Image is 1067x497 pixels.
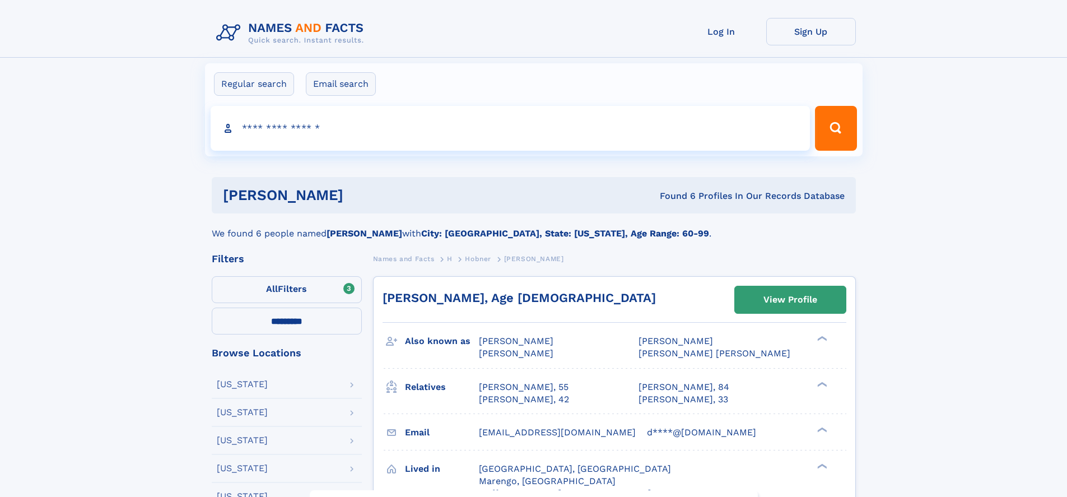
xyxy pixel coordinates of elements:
[383,291,656,305] a: [PERSON_NAME], Age [DEMOGRAPHIC_DATA]
[766,18,856,45] a: Sign Up
[501,190,845,202] div: Found 6 Profiles In Our Records Database
[217,464,268,473] div: [US_STATE]
[735,286,846,313] a: View Profile
[421,228,709,239] b: City: [GEOGRAPHIC_DATA], State: [US_STATE], Age Range: 60-99
[814,462,828,470] div: ❯
[479,393,569,406] a: [PERSON_NAME], 42
[214,72,294,96] label: Regular search
[223,188,502,202] h1: [PERSON_NAME]
[217,380,268,389] div: [US_STATE]
[639,348,790,359] span: [PERSON_NAME] [PERSON_NAME]
[211,106,810,151] input: search input
[639,393,728,406] a: [PERSON_NAME], 33
[405,332,479,351] h3: Also known as
[639,336,713,346] span: [PERSON_NAME]
[479,476,616,486] span: Marengo, [GEOGRAPHIC_DATA]
[763,287,817,313] div: View Profile
[212,213,856,240] div: We found 6 people named with .
[217,408,268,417] div: [US_STATE]
[212,254,362,264] div: Filters
[814,335,828,342] div: ❯
[814,380,828,388] div: ❯
[479,463,671,474] span: [GEOGRAPHIC_DATA], [GEOGRAPHIC_DATA]
[266,284,278,294] span: All
[479,348,553,359] span: [PERSON_NAME]
[479,427,636,438] span: [EMAIL_ADDRESS][DOMAIN_NAME]
[217,436,268,445] div: [US_STATE]
[447,252,453,266] a: H
[465,252,491,266] a: Hobner
[212,348,362,358] div: Browse Locations
[479,381,569,393] a: [PERSON_NAME], 55
[447,255,453,263] span: H
[306,72,376,96] label: Email search
[327,228,402,239] b: [PERSON_NAME]
[814,426,828,433] div: ❯
[212,276,362,303] label: Filters
[479,336,553,346] span: [PERSON_NAME]
[504,255,564,263] span: [PERSON_NAME]
[639,381,729,393] a: [PERSON_NAME], 84
[677,18,766,45] a: Log In
[815,106,856,151] button: Search Button
[405,459,479,479] h3: Lived in
[212,18,373,48] img: Logo Names and Facts
[373,252,435,266] a: Names and Facts
[465,255,491,263] span: Hobner
[405,378,479,397] h3: Relatives
[405,423,479,442] h3: Email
